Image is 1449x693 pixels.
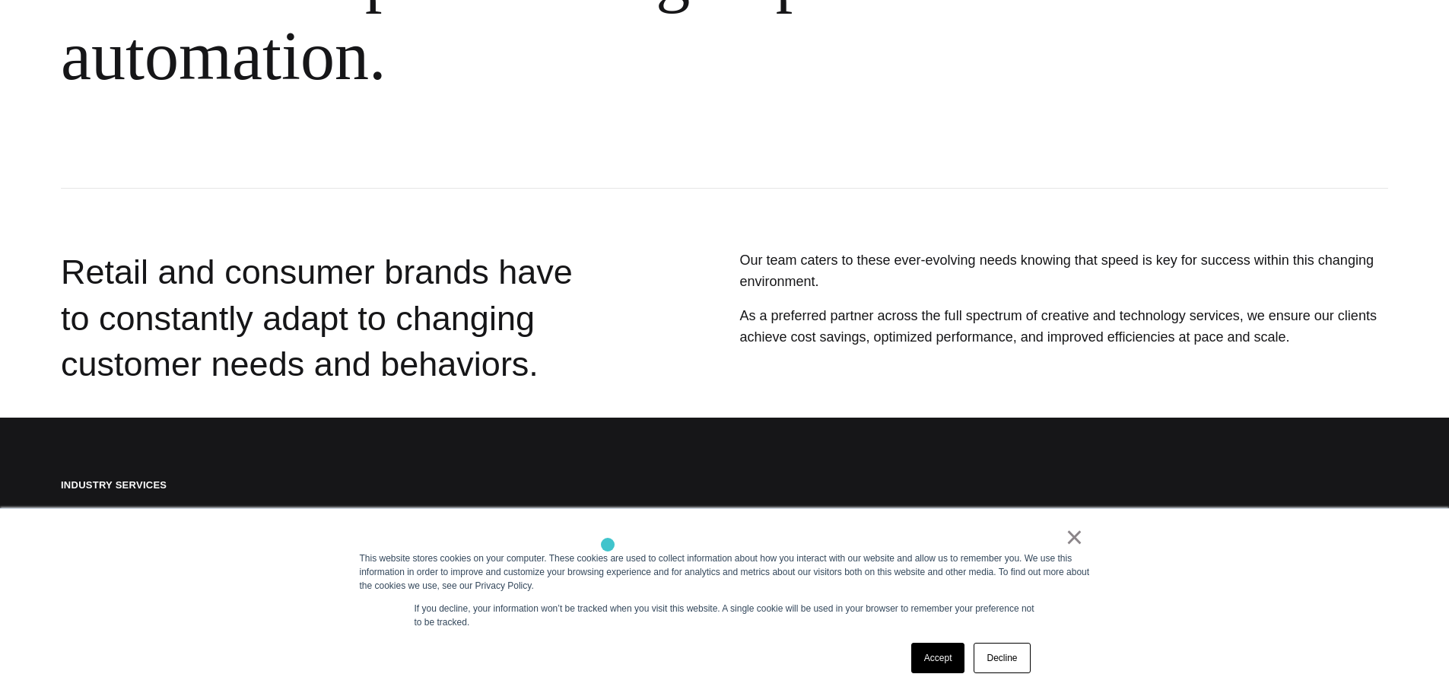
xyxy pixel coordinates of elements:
a: × [1066,530,1084,544]
p: Our team caters to these ever-evolving needs knowing that speed is key for success within this ch... [739,250,1388,292]
a: Decline [974,643,1030,673]
p: As a preferred partner across the full spectrum of creative and technology services, we ensure ou... [739,305,1388,348]
a: Accept [911,643,965,673]
div: Retail and consumer brands have to constantly adapt to changing customer needs and behaviors. [61,250,596,387]
div: This website stores cookies on your computer. These cookies are used to collect information about... [360,552,1090,593]
p: If you decline, your information won’t be tracked when you visit this website. A single cookie wi... [415,602,1035,629]
h2: Industry Services [61,478,1388,523]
